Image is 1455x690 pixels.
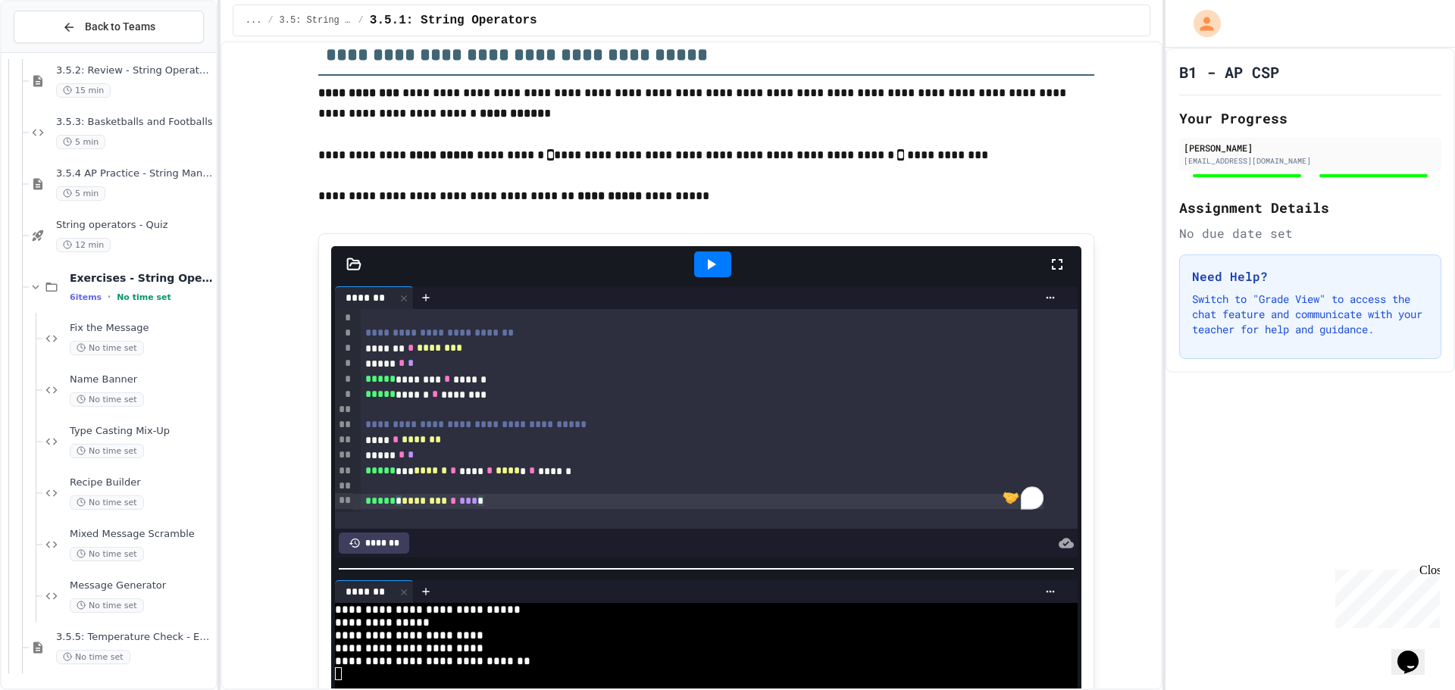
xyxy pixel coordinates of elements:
span: 3.5.1: String Operators [370,11,537,30]
div: No due date set [1179,224,1441,242]
span: / [268,14,273,27]
span: Message Generator [70,579,213,592]
span: / [358,14,364,27]
span: No time set [70,547,144,561]
span: 5 min [56,186,105,201]
span: No time set [70,392,144,407]
span: 3.5: String Operators [280,14,352,27]
span: String operators - Quiz [56,219,213,232]
h1: B1 - AP CSP [1179,61,1279,83]
div: [EMAIL_ADDRESS][DOMAIN_NAME] [1184,155,1437,167]
div: [PERSON_NAME] [1184,141,1437,155]
button: Back to Teams [14,11,204,43]
span: Name Banner [70,373,213,386]
span: 3.5.2: Review - String Operators [56,64,213,77]
span: Exercises - String Operators [70,271,213,285]
span: No time set [70,444,144,458]
span: No time set [70,495,144,510]
h2: Your Progress [1179,108,1441,129]
div: Chat with us now!Close [6,6,105,96]
span: No time set [70,598,144,613]
iframe: chat widget [1391,629,1440,675]
span: 3.5.3: Basketballs and Footballs [56,116,213,129]
span: Fix the Message [70,322,213,335]
span: 12 min [56,238,111,252]
span: 3.5.4 AP Practice - String Manipulation [56,167,213,180]
span: 15 min [56,83,111,98]
h2: Assignment Details [1179,197,1441,218]
h3: Need Help? [1192,267,1428,286]
div: My Account [1178,6,1225,41]
div: To enrich screen reader interactions, please activate Accessibility in Grammarly extension settings [361,261,1056,512]
span: 5 min [56,135,105,149]
span: Mixed Message Scramble [70,528,213,541]
span: No time set [56,650,130,664]
span: Type Casting Mix-Up [70,425,213,438]
span: ... [246,14,262,27]
span: 6 items [70,292,102,302]
span: No time set [70,341,144,355]
iframe: chat widget [1329,564,1440,628]
span: 3.5.5: Temperature Check - Exit Ticket [56,631,213,644]
span: • [108,291,111,303]
span: Back to Teams [85,19,155,35]
p: Switch to "Grade View" to access the chat feature and communicate with your teacher for help and ... [1192,292,1428,337]
span: No time set [117,292,171,302]
span: Recipe Builder [70,476,213,489]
